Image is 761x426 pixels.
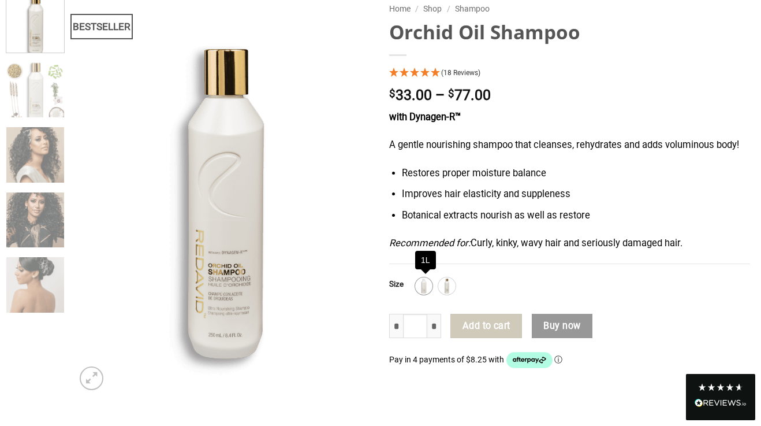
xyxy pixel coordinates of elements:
h1: Orchid Oil Shampoo [389,20,750,45]
iframe: Secure payment input frame [389,389,750,403]
a: Zoom [80,366,103,390]
bdi: 33.00 [389,87,432,103]
li: Restores proper moisture balance [402,166,750,181]
bdi: 77.00 [448,87,491,103]
div: 250ml [438,277,456,295]
li: Improves hair elasticity and suppleness [402,187,750,202]
p: A gentle nourishing shampoo that cleanses, rehydrates and adds voluminous body! [389,138,750,153]
input: Product quantity [403,314,427,338]
input: Reduce quantity of Orchid Oil Shampoo [389,314,403,338]
em: Recommended for: [389,238,471,249]
span: $ [389,88,396,99]
img: 1L [416,279,431,294]
button: Buy now [532,314,592,338]
label: Size [389,280,404,288]
img: 250ml [439,279,454,294]
span: / [447,4,450,13]
a: Home [389,4,411,13]
span: 4.94 Stars - 18 Reviews [441,69,480,77]
span: Pay in 4 payments of $8.25 with [389,355,506,364]
input: Increase quantity of Orchid Oil Shampoo [427,314,441,338]
a: Information - Opens a dialog [554,355,562,364]
img: REDAVID Orchid Oil Shampoo [6,62,65,121]
strong: with Dynagen-R™ [389,112,461,123]
img: REVIEWS.io [695,399,747,407]
nav: Breadcrumb [389,2,750,16]
button: Add to cart [450,314,522,338]
span: $ [448,88,454,99]
li: Botanical extracts nourish as well as restore [402,208,750,224]
div: 4.8 Stars [697,383,744,392]
span: – [435,87,445,103]
a: Shampoo [455,4,490,13]
a: Shop [423,4,442,13]
div: Read All Reviews [695,397,747,412]
p: Curly, kinky, wavy hair and seriously damaged hair. [389,236,750,251]
div: Read All Reviews [686,374,755,420]
div: 4.94 Stars - 18 Reviews [389,66,750,82]
span: / [415,4,419,13]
